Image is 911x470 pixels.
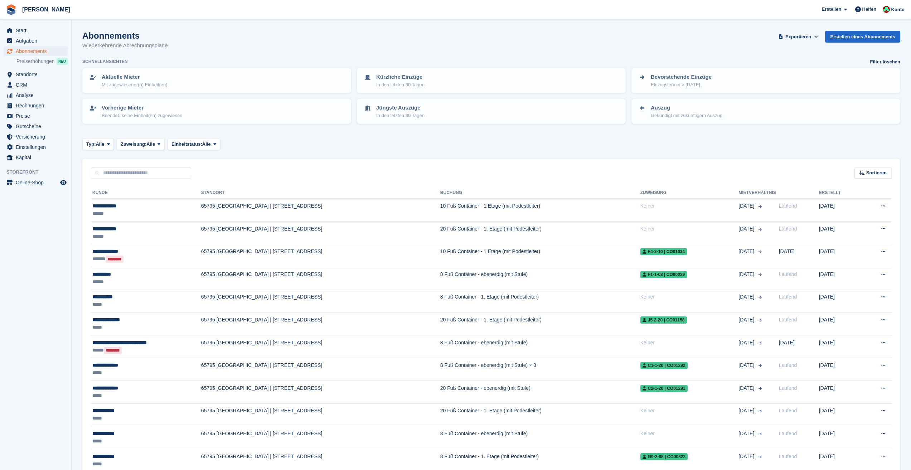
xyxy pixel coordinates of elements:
[738,248,756,255] span: [DATE]
[819,312,862,335] td: [DATE]
[16,69,59,79] span: Standorte
[82,58,128,65] h6: Schnellansichten
[96,141,104,148] span: Alle
[201,221,440,244] td: 65795 [GEOGRAPHIC_DATA] | [STREET_ADDRESS]
[640,453,688,460] span: G9-2-08 | co00823
[6,169,71,176] span: Storefront
[57,58,68,65] div: NEU
[201,403,440,426] td: 65795 [GEOGRAPHIC_DATA] | [STREET_ADDRESS]
[640,271,687,278] span: F1-1-08 | co00029
[738,384,756,392] span: [DATE]
[4,111,68,121] a: menu
[201,267,440,290] td: 65795 [GEOGRAPHIC_DATA] | [STREET_ADDRESS]
[440,267,640,290] td: 8 Fuß Container - ebenerdig (mit Stufe)
[376,81,425,88] p: In den letzten 30 Tagen
[777,31,820,43] button: Exportieren
[4,90,68,100] a: menu
[201,358,440,381] td: 65795 [GEOGRAPHIC_DATA] | [STREET_ADDRESS]
[4,121,68,131] a: menu
[102,81,168,88] p: Mit zugewiesener(n) Einheit(en)
[870,58,900,66] a: Filter löschen
[16,132,59,142] span: Versicherung
[16,58,55,65] span: Preiserhöhungen
[59,178,68,187] a: Vorschau-Shop
[376,73,425,81] p: Kürzliche Einzüge
[738,407,756,415] span: [DATE]
[738,202,756,210] span: [DATE]
[4,142,68,152] a: menu
[640,316,687,324] span: J5-2-20 | co01158
[440,312,640,335] td: 20 Fuß Container - 1. Etage (mit Podestleiter)
[779,248,795,254] span: [DATE]
[16,142,59,152] span: Einstellungen
[822,6,841,13] span: Erstellen
[819,426,862,449] td: [DATE]
[4,36,68,46] a: menu
[819,335,862,358] td: [DATE]
[738,453,756,460] span: [DATE]
[779,408,797,413] span: Laufend
[201,312,440,335] td: 65795 [GEOGRAPHIC_DATA] | [STREET_ADDRESS]
[16,80,59,90] span: CRM
[4,80,68,90] a: menu
[640,202,739,210] div: Keiner
[146,141,155,148] span: Alle
[819,358,862,381] td: [DATE]
[779,226,797,232] span: Laufend
[779,271,797,277] span: Laufend
[819,267,862,290] td: [DATE]
[883,6,890,13] img: Maximilian Friedl
[102,73,168,81] p: Aktuelle Mieter
[4,69,68,79] a: menu
[738,339,756,347] span: [DATE]
[779,431,797,436] span: Laufend
[779,454,797,459] span: Laufend
[779,203,797,209] span: Laufend
[440,358,640,381] td: 8 Fuß Container - ebenerdig (mit Stufe) × 3
[819,221,862,244] td: [DATE]
[201,187,440,199] th: Standort
[83,69,350,92] a: Aktuelle Mieter Mit zugewiesener(n) Einheit(en)
[102,104,182,112] p: Vorherige Mieter
[819,187,862,199] th: Erstellt
[440,381,640,403] td: 20 Fuß Container - ebenerdig (mit Stufe)
[201,335,440,358] td: 65795 [GEOGRAPHIC_DATA] | [STREET_ADDRESS]
[779,385,797,391] span: Laufend
[440,244,640,267] td: 10 Fuß Container - 1 Etage (mit Podestleiter)
[16,152,59,163] span: Kapital
[891,6,905,13] span: Konto
[440,187,640,199] th: Buchung
[376,112,425,119] p: In den letzten 30 Tagen
[117,138,165,150] button: Zuweisung: Alle
[4,132,68,142] a: menu
[19,4,73,15] a: [PERSON_NAME]
[651,112,722,119] p: Gekündigt mit zukünftigem Auszug
[16,90,59,100] span: Analyse
[651,73,712,81] p: Bevorstehende Einzüge
[91,187,201,199] th: Kunde
[16,25,59,35] span: Start
[201,290,440,312] td: 65795 [GEOGRAPHIC_DATA] | [STREET_ADDRESS]
[6,4,16,15] img: stora-icon-8386f47178a22dfd0bd8f6a31ec36ba5ce8667c1dd55bd0f319d3a0aa187defe.svg
[16,36,59,46] span: Aufgaben
[779,362,797,368] span: Laufend
[738,187,776,199] th: Mietverhältnis
[866,169,887,176] span: Sortieren
[819,290,862,312] td: [DATE]
[640,430,739,437] div: Keiner
[16,101,59,111] span: Rechnungen
[779,340,795,345] span: [DATE]
[738,316,756,324] span: [DATE]
[640,293,739,301] div: Keiner
[83,100,350,123] a: Vorherige Mieter Beendet, keine Einheit(en) zugewiesen
[819,381,862,403] td: [DATE]
[440,290,640,312] td: 8 Fuß Container - 1. Etage (mit Podestleiter)
[738,271,756,278] span: [DATE]
[4,178,68,188] a: Speisekarte
[358,100,625,123] a: Jüngste Auszüge In den letzten 30 Tagen
[358,69,625,92] a: Kürzliche Einzüge In den letzten 30 Tagen
[82,31,168,40] h1: Abonnements
[819,244,862,267] td: [DATE]
[4,46,68,56] a: menu
[168,138,221,150] button: Einheitstatus: Alle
